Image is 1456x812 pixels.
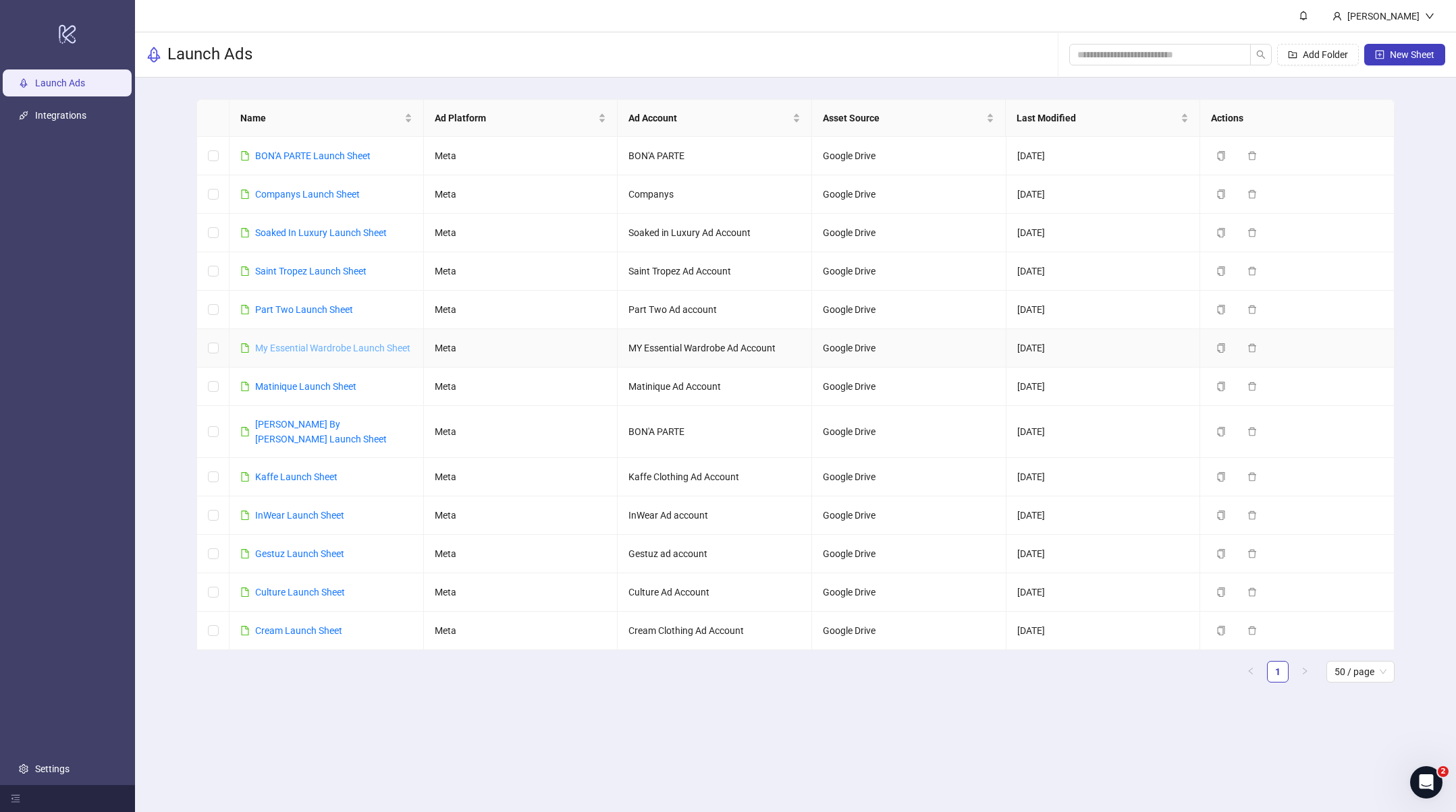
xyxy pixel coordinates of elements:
[1247,305,1257,314] span: delete
[1006,137,1201,175] td: [DATE]
[435,111,596,125] span: Ad Platform
[1375,50,1384,59] span: plus-square
[1240,661,1262,683] li: Previous Page
[1299,11,1308,20] span: bell
[1006,535,1201,573] td: [DATE]
[255,625,342,636] a: Cream Launch Sheet
[1334,662,1386,682] span: 50 / page
[1216,427,1226,436] span: copy
[812,368,1006,406] td: Google Drive
[11,794,20,803] span: menu-fold
[424,368,618,406] td: Meta
[230,100,424,137] th: Name
[618,406,812,458] td: BON'A PARTE
[1006,291,1201,329] td: [DATE]
[1216,151,1226,161] span: copy
[812,496,1006,535] td: Google Drive
[1438,766,1449,777] span: 2
[812,137,1006,175] td: Google Drive
[240,427,250,436] span: file
[1267,661,1289,683] li: 1
[35,78,85,88] a: Launch Ads
[812,573,1006,612] td: Google Drive
[1006,329,1201,368] td: [DATE]
[1006,100,1200,137] th: Last Modified
[1216,190,1226,199] span: copy
[1247,266,1257,276] span: delete
[618,252,812,291] td: Saint Tropez Ad Account
[424,573,618,612] td: Meta
[240,111,402,125] span: Name
[812,100,1006,137] th: Asset Source
[255,587,345,598] a: Culture Launch Sheet
[618,612,812,650] td: Cream Clothing Ad Account
[146,47,162,63] span: rocket
[240,151,250,161] span: file
[240,266,250,276] span: file
[255,304,353,315] a: Part Two Launch Sheet
[1247,427,1257,436] span: delete
[618,291,812,329] td: Part Two Ad account
[1342,9,1425,24] div: [PERSON_NAME]
[1256,50,1266,59] span: search
[812,175,1006,214] td: Google Drive
[240,472,250,482] span: file
[1006,252,1201,291] td: [DATE]
[255,343,410,353] a: My Essential Wardrobe Launch Sheet
[618,535,812,573] td: Gestuz ad account
[255,419,387,444] a: [PERSON_NAME] By [PERSON_NAME] Launch Sheet
[1200,100,1395,137] th: Actions
[424,458,618,496] td: Meta
[424,329,618,368] td: Meta
[1277,44,1359,65] button: Add Folder
[1247,626,1257,635] span: delete
[1006,406,1201,458] td: [DATE]
[812,291,1006,329] td: Google Drive
[255,189,360,200] a: Companys Launch Sheet
[424,100,618,137] th: Ad Platform
[255,510,344,521] a: InWear Launch Sheet
[1294,661,1316,683] button: right
[1247,382,1257,391] span: delete
[255,150,371,161] a: BON'A PARTE Launch Sheet
[618,496,812,535] td: InWear Ad account
[1247,190,1257,199] span: delete
[812,214,1006,252] td: Google Drive
[424,175,618,214] td: Meta
[167,44,252,65] h3: Launch Ads
[823,111,984,125] span: Asset Source
[618,100,812,137] th: Ad Account
[1268,662,1288,682] a: 1
[1006,214,1201,252] td: [DATE]
[424,535,618,573] td: Meta
[812,458,1006,496] td: Google Drive
[618,458,812,496] td: Kaffe Clothing Ad Account
[240,305,250,314] span: file
[240,228,250,237] span: file
[1247,587,1257,597] span: delete
[424,214,618,252] td: Meta
[1006,458,1201,496] td: [DATE]
[240,626,250,635] span: file
[618,137,812,175] td: BON'A PARTE
[812,252,1006,291] td: Google Drive
[1216,382,1226,391] span: copy
[424,406,618,458] td: Meta
[35,110,86,121] a: Integrations
[812,535,1006,573] td: Google Drive
[618,368,812,406] td: Matinique Ad Account
[424,137,618,175] td: Meta
[1216,626,1226,635] span: copy
[255,227,387,238] a: Soaked In Luxury Launch Sheet
[1216,549,1226,558] span: copy
[1216,511,1226,520] span: copy
[1247,667,1255,675] span: left
[1216,305,1226,314] span: copy
[424,291,618,329] td: Meta
[1364,44,1445,65] button: New Sheet
[240,549,250,558] span: file
[1247,343,1257,353] span: delete
[1294,661,1316,683] li: Next Page
[240,511,250,520] span: file
[1006,496,1201,535] td: [DATE]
